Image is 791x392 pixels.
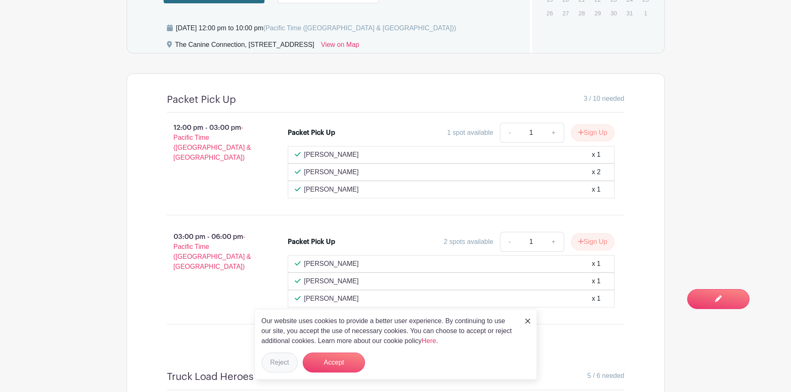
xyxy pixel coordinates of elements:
div: Packet Pick Up [288,128,335,138]
p: [PERSON_NAME] [304,259,359,269]
div: Packet Pick Up [288,237,335,247]
h4: Truck Load Heroes [167,371,254,383]
p: [PERSON_NAME] [304,276,359,286]
div: x 1 [592,150,600,160]
p: [PERSON_NAME] [304,185,359,195]
a: - [500,232,519,252]
p: 12:00 pm - 03:00 pm [154,119,275,166]
button: Accept [303,353,365,373]
div: x 1 [592,294,600,304]
div: x 1 [592,276,600,286]
a: - [500,123,519,143]
div: [DATE] 12:00 pm to 10:00 pm [176,23,456,33]
a: View on Map [321,40,359,53]
p: [PERSON_NAME] [304,150,359,160]
h4: Packet Pick Up [167,94,236,106]
p: 27 [559,7,573,19]
div: The Canine Connection, [STREET_ADDRESS] [175,40,314,53]
a: + [543,123,564,143]
p: 03:00 pm - 06:00 pm [154,229,275,275]
p: 29 [591,7,605,19]
span: 5 / 6 needed [588,371,624,381]
div: 2 spots available [444,237,493,247]
a: + [543,232,564,252]
p: 26 [543,7,556,19]
button: Sign Up [571,124,615,141]
p: 30 [607,7,620,19]
img: close_button-5f87c8562297e5c2d7936805f587ecaba9071eb48480494691a3f1689db116b3.svg [525,319,530,324]
p: 1 [639,7,652,19]
p: [PERSON_NAME] [304,294,359,304]
div: x 2 [592,167,600,177]
span: 3 / 10 needed [584,94,624,104]
p: Our website uses cookies to provide a better user experience. By continuing to use our site, you ... [262,316,517,346]
div: x 1 [592,185,600,195]
p: 28 [575,7,588,19]
span: (Pacific Time ([GEOGRAPHIC_DATA] & [GEOGRAPHIC_DATA])) [263,24,456,32]
button: Reject [262,353,298,373]
p: [PERSON_NAME] [304,167,359,177]
p: 31 [623,7,637,19]
div: 1 spot available [447,128,493,138]
a: Here [422,337,436,344]
button: Sign Up [571,233,615,251]
div: x 1 [592,259,600,269]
